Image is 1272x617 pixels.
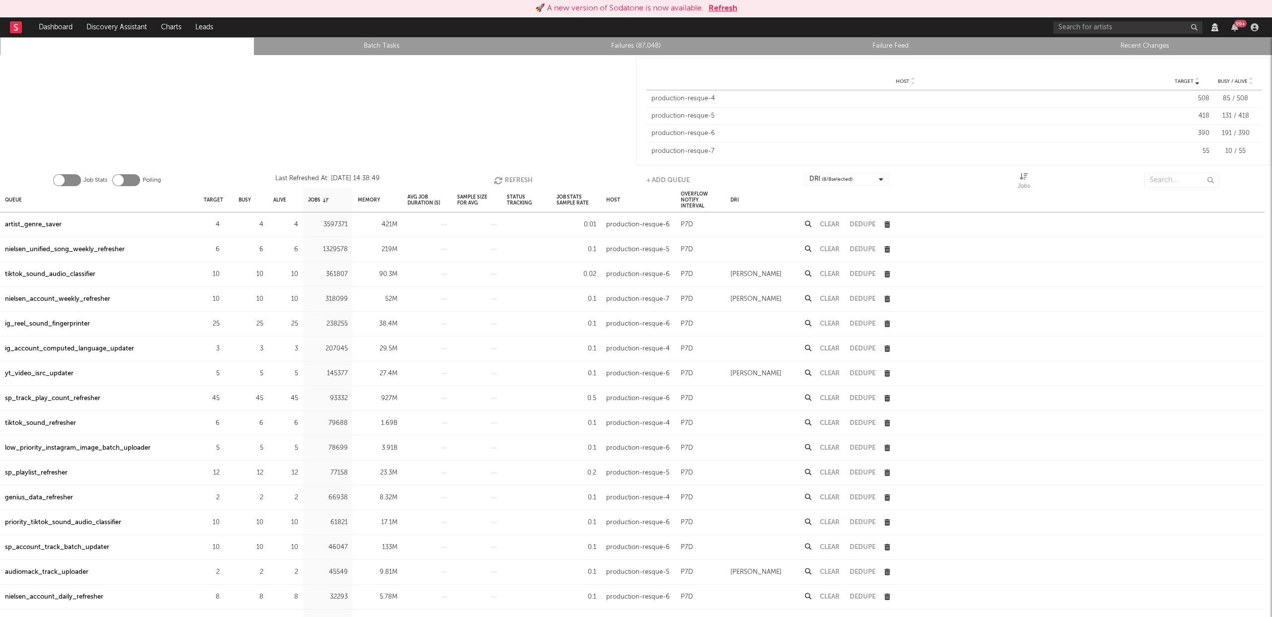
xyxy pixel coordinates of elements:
[238,492,263,504] div: 2
[1023,40,1267,52] a: Recent Changes
[5,244,125,256] a: nielsen_unified_song_weekly_refresher
[5,343,134,355] a: ig_account_computed_language_updater
[358,417,397,429] div: 1.69B
[238,566,263,578] div: 2
[1175,78,1193,84] span: Target
[850,395,875,402] button: Dedupe
[606,393,670,405] div: production-resque-6
[238,517,263,529] div: 10
[308,293,348,305] div: 318099
[1144,173,1219,188] input: Search...
[820,519,840,526] button: Clear
[556,393,596,405] div: 0.5
[1214,94,1257,104] div: 85 / 508
[358,542,397,553] div: 133M
[535,2,704,14] div: 🚀 A new version of Sodatone is now available.
[820,470,840,476] button: Clear
[308,343,348,355] div: 207045
[308,393,348,405] div: 93332
[730,293,782,305] div: [PERSON_NAME]
[308,219,348,231] div: 3597371
[556,318,596,330] div: 0.1
[238,219,263,231] div: 4
[358,467,397,479] div: 23.3M
[308,442,348,454] div: 78699
[358,492,397,504] div: 8.32M
[273,368,298,380] div: 5
[850,271,875,277] button: Dedupe
[188,17,220,37] a: Leads
[358,269,397,280] div: 90.3M
[358,343,397,355] div: 29.5M
[5,591,103,603] a: nielsen_account_daily_refresher
[238,467,263,479] div: 12
[358,318,397,330] div: 38.4M
[204,189,223,210] div: Target
[358,591,397,603] div: 5.78M
[681,393,693,405] div: P7D
[730,189,739,210] div: DRI
[646,173,690,188] button: + Add Queue
[5,219,62,231] a: artist_genre_saver
[606,293,669,305] div: production-resque-7
[238,343,263,355] div: 3
[850,296,875,302] button: Dedupe
[820,296,840,302] button: Clear
[681,189,720,210] div: Overflow Notify Interval
[204,417,220,429] div: 6
[556,269,596,280] div: 0.02
[681,566,693,578] div: P7D
[204,542,220,553] div: 10
[850,345,875,352] button: Dedupe
[273,393,298,405] div: 45
[5,566,88,578] a: audiomack_track_uploader
[606,492,670,504] div: production-resque-4
[681,219,693,231] div: P7D
[1214,111,1257,121] div: 131 / 418
[606,467,669,479] div: production-resque-5
[260,40,503,52] a: Batch Tasks
[5,269,95,280] a: tiktok_sound_audio_classifier
[308,318,348,330] div: 238255
[556,417,596,429] div: 0.1
[730,368,782,380] div: [PERSON_NAME]
[606,269,670,280] div: production-resque-6
[5,492,73,504] div: genius_data_refresher
[820,544,840,550] button: Clear
[507,189,547,210] div: Status Tracking
[494,173,533,188] button: Refresh
[681,442,693,454] div: P7D
[238,442,263,454] div: 5
[850,594,875,600] button: Dedupe
[5,368,74,380] a: yt_video_isrc_updater
[556,566,596,578] div: 0.1
[5,467,68,479] a: sp_playlist_refresher
[556,442,596,454] div: 0.1
[820,271,840,277] button: Clear
[273,293,298,305] div: 10
[556,542,596,553] div: 0.1
[606,318,670,330] div: production-resque-6
[273,566,298,578] div: 2
[606,542,670,553] div: production-resque-6
[1018,173,1030,192] div: Jobs
[681,467,693,479] div: P7D
[556,293,596,305] div: 0.1
[358,368,397,380] div: 27.4M
[273,442,298,454] div: 5
[850,420,875,426] button: Dedupe
[5,293,110,305] div: nielsen_account_weekly_refresher
[556,517,596,529] div: 0.1
[1018,180,1030,192] div: Jobs
[204,566,220,578] div: 2
[83,174,107,186] label: Job Stats
[5,442,151,454] a: low_priority_instagram_image_batch_uploader
[556,343,596,355] div: 0.1
[651,111,1160,121] div: production-resque-5
[238,269,263,280] div: 10
[681,368,693,380] div: P7D
[651,146,1160,156] div: production-resque-7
